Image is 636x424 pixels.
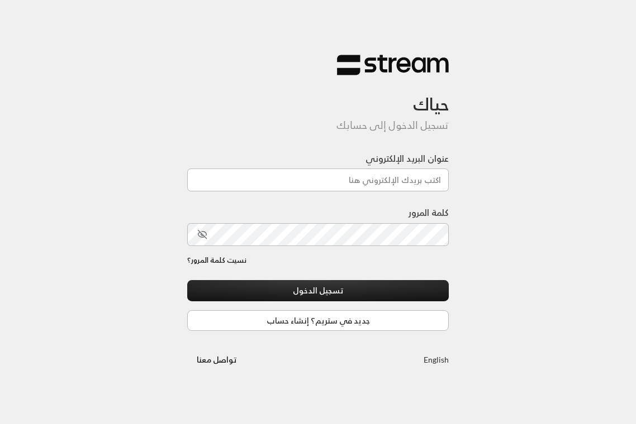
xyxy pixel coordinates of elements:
button: تواصل معنا [187,349,246,370]
input: اكتب بريدك الإلكتروني هنا [187,168,449,191]
button: toggle password visibility [193,225,212,244]
label: عنوان البريد الإلكتروني [366,152,449,165]
img: Stream Logo [337,54,449,76]
a: English [424,349,449,370]
a: تواصل معنا [187,353,246,367]
a: نسيت كلمة المرور؟ [187,255,246,266]
h5: تسجيل الدخول إلى حسابك [187,119,449,132]
h3: حياك [187,76,449,114]
a: جديد في ستريم؟ إنشاء حساب [187,310,449,331]
label: كلمة المرور [409,206,449,219]
button: تسجيل الدخول [187,280,449,301]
